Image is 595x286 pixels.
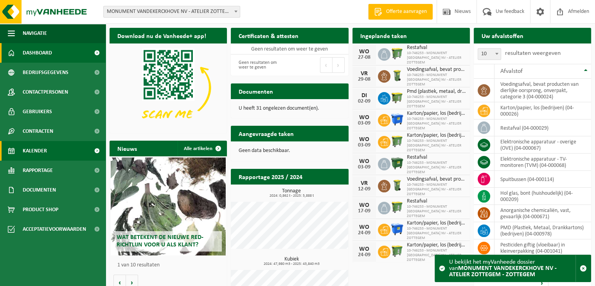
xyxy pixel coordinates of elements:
img: WB-0770-HPE-GN-50 [390,201,404,214]
div: 12-09 [356,186,372,192]
h2: Uw afvalstoffen [474,28,531,43]
span: Restafval [407,45,466,51]
span: MONUMENT VANDEKERCKHOVE NV - ATELIER ZOTTEGEM - ZOTTEGEM [104,6,240,17]
span: Karton/papier, los (bedrijven) [407,132,466,139]
img: WB-1100-HPE-GN-50 [390,91,404,104]
button: Next [333,57,345,73]
div: 02-09 [356,99,372,104]
img: Download de VHEPlus App [110,43,227,132]
span: 10-746253 - MONUMENT [GEOGRAPHIC_DATA] NV - ATELIER ZOTTEGEM [407,161,466,175]
div: WO [356,202,372,208]
span: Wat betekent de nieuwe RED-richtlijn voor u als klant? [117,234,203,248]
div: WO [356,136,372,143]
div: 03-09 [356,121,372,126]
span: 10-746253 - MONUMENT [GEOGRAPHIC_DATA] NV - ATELIER ZOTTEGEM [407,73,466,87]
a: Offerte aanvragen [368,4,433,20]
div: VR [356,71,372,77]
span: MONUMENT VANDEKERCKHOVE NV - ATELIER ZOTTEGEM - ZOTTEGEM [103,6,240,18]
span: Karton/papier, los (bedrijven) [407,110,466,117]
span: 10-746253 - MONUMENT [GEOGRAPHIC_DATA] NV - ATELIER ZOTTEGEM [407,248,466,262]
div: 03-09 [356,165,372,170]
img: WB-0770-HPE-GN-50 [390,47,404,60]
div: WO [356,49,372,55]
span: Kalender [23,141,47,161]
span: Product Shop [23,200,58,219]
h2: Documenten [231,83,281,99]
span: Acceptatievoorwaarden [23,219,86,239]
span: 10-746253 - MONUMENT [GEOGRAPHIC_DATA] NV - ATELIER ZOTTEGEM [407,139,466,153]
span: Rapportage [23,161,53,180]
span: Bedrijfsgegevens [23,63,68,82]
div: 27-08 [356,55,372,60]
a: Bekijk rapportage [290,184,348,200]
div: 24-09 [356,252,372,258]
span: 10 [478,49,501,60]
h2: Aangevraagde taken [231,126,302,141]
span: Karton/papier, los (bedrijven) [407,242,466,248]
td: PMD (Plastiek, Metaal, Drankkartons) (bedrijven) (04-000978) [494,222,591,239]
span: 10 [478,48,501,60]
div: Geen resultaten om weer te geven [235,56,286,74]
span: 10-746253 - MONUMENT [GEOGRAPHIC_DATA] NV - ATELIER ZOTTEGEM [407,205,466,219]
div: 03-09 [356,143,372,148]
div: 17-09 [356,208,372,214]
h3: Tonnage [235,188,348,198]
h2: Certificaten & attesten [231,28,306,43]
span: Karton/papier, los (bedrijven) [407,220,466,226]
a: Wat betekent de nieuwe RED-richtlijn voor u als klant? [111,157,226,255]
span: Dashboard [23,43,52,63]
span: 2024: 47,980 m3 - 2025: 43,840 m3 [235,262,348,266]
div: WO [356,114,372,121]
div: U bekijkt het myVanheede dossier van [449,255,575,282]
div: 29-08 [356,77,372,82]
label: resultaten weergeven [505,50,561,56]
p: 1 van 10 resultaten [117,262,223,268]
h2: Ingeplande taken [352,28,415,43]
img: WB-0140-HPE-GN-50 [390,69,404,82]
span: Voedingsafval, bevat producten van dierlijke oorsprong, onverpakt, categorie 3 [407,67,466,73]
span: Pmd (plastiek, metaal, drankkartons) (bedrijven) [407,89,466,95]
td: Geen resultaten om weer te geven [231,43,348,54]
button: Previous [320,57,333,73]
span: Offerte aanvragen [384,8,429,16]
td: hol glas, bont (huishoudelijk) (04-000209) [494,188,591,205]
span: Voedingsafval, bevat producten van dierlijke oorsprong, onverpakt, categorie 3 [407,176,466,183]
span: Contactpersonen [23,82,68,102]
div: WO [356,246,372,252]
span: 2024: 0,862 t - 2025: 5,888 t [235,194,348,198]
span: 10-746253 - MONUMENT [GEOGRAPHIC_DATA] NV - ATELIER ZOTTEGEM [407,183,466,197]
span: Restafval [407,154,466,161]
h2: Nieuws [110,141,145,156]
td: voedingsafval, bevat producten van dierlijke oorsprong, onverpakt, categorie 3 (04-000024) [494,79,591,102]
span: 10-746253 - MONUMENT [GEOGRAPHIC_DATA] NV - ATELIER ZOTTEGEM [407,51,466,65]
img: WB-1100-HPE-BE-01 [390,223,404,236]
img: WB-1100-HPE-GN-01 [390,157,404,170]
h2: Download nu de Vanheede+ app! [110,28,214,43]
img: WB-1100-HPE-BE-01 [390,113,404,126]
strong: MONUMENT VANDEKERCKHOVE NV - ATELIER ZOTTEGEM - ZOTTEGEM [449,265,557,278]
span: Contracten [23,121,53,141]
td: elektronische apparatuur - TV-monitoren (TVM) (04-000068) [494,154,591,171]
span: Gebruikers [23,102,52,121]
td: elektronische apparatuur - overige (OVE) (04-000067) [494,136,591,154]
img: WB-0140-HPE-GN-50 [390,179,404,192]
img: WB-0770-HPE-GN-50 [390,135,404,148]
span: 10-746253 - MONUMENT [GEOGRAPHIC_DATA] NV - ATELIER ZOTTEGEM [407,95,466,109]
td: karton/papier, los (bedrijven) (04-000026) [494,102,591,119]
span: Documenten [23,180,56,200]
td: spuitbussen (04-000114) [494,171,591,188]
div: VR [356,180,372,186]
td: anorganische chemicaliën, vast, gevaarlijk (04-000671) [494,205,591,222]
div: 24-09 [356,230,372,236]
span: Navigatie [23,24,47,43]
td: restafval (04-000029) [494,119,591,136]
span: Afvalstof [500,68,523,74]
span: Restafval [407,198,466,205]
img: WB-0770-HPE-GN-50 [390,244,404,258]
h3: Kubiek [235,257,348,266]
a: Alle artikelen [178,141,226,156]
div: WO [356,224,372,230]
h2: Rapportage 2025 / 2024 [231,169,310,184]
div: WO [356,158,372,165]
p: U heeft 31 ongelezen document(en). [239,106,340,111]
